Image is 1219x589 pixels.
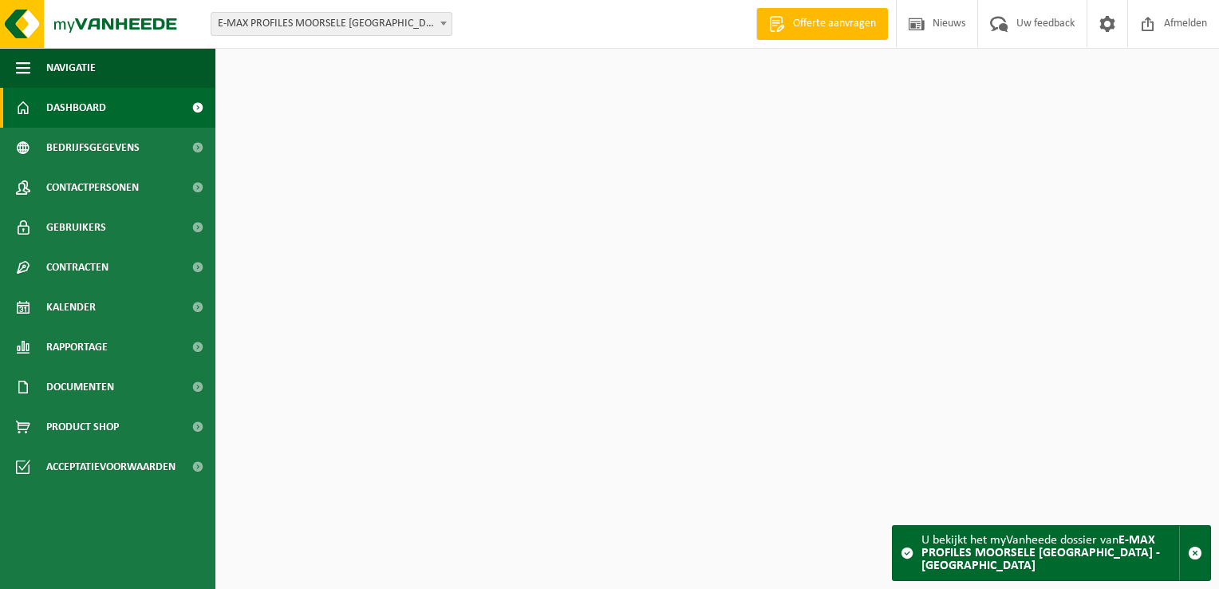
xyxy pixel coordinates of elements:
span: Dashboard [46,88,106,128]
span: Contactpersonen [46,168,139,208]
span: Documenten [46,367,114,407]
span: E-MAX PROFILES MOORSELE NV - MOORSELE [211,13,452,35]
span: Offerte aanvragen [789,16,880,32]
div: U bekijkt het myVanheede dossier van [921,526,1179,580]
span: Contracten [46,247,108,287]
span: Product Shop [46,407,119,447]
span: Rapportage [46,327,108,367]
span: E-MAX PROFILES MOORSELE NV - MOORSELE [211,12,452,36]
span: Gebruikers [46,208,106,247]
span: Acceptatievoorwaarden [46,447,176,487]
strong: E-MAX PROFILES MOORSELE [GEOGRAPHIC_DATA] - [GEOGRAPHIC_DATA] [921,534,1160,572]
span: Bedrijfsgegevens [46,128,140,168]
span: Kalender [46,287,96,327]
a: Offerte aanvragen [756,8,888,40]
span: Navigatie [46,48,96,88]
